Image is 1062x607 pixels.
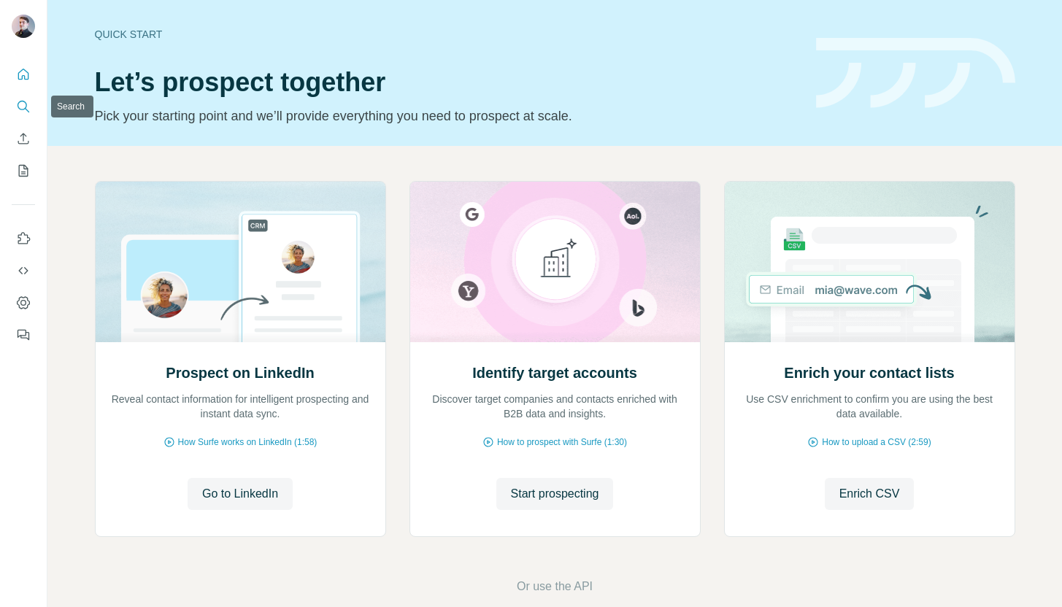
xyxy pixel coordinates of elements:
[110,392,371,421] p: Reveal contact information for intelligent prospecting and instant data sync.
[95,182,386,342] img: Prospect on LinkedIn
[12,322,35,348] button: Feedback
[409,182,701,342] img: Identify target accounts
[12,225,35,252] button: Use Surfe on LinkedIn
[95,68,799,97] h1: Let’s prospect together
[95,27,799,42] div: Quick start
[784,363,954,383] h2: Enrich your contact lists
[472,363,637,383] h2: Identify target accounts
[12,93,35,120] button: Search
[496,478,614,510] button: Start prospecting
[12,125,35,152] button: Enrich CSV
[497,436,627,449] span: How to prospect with Surfe (1:30)
[12,15,35,38] img: Avatar
[517,578,593,595] button: Or use the API
[178,436,318,449] span: How Surfe works on LinkedIn (1:58)
[425,392,685,421] p: Discover target companies and contacts enriched with B2B data and insights.
[511,485,599,503] span: Start prospecting
[12,290,35,316] button: Dashboard
[839,485,900,503] span: Enrich CSV
[739,392,1000,421] p: Use CSV enrichment to confirm you are using the best data available.
[202,485,278,503] span: Go to LinkedIn
[12,158,35,184] button: My lists
[166,363,314,383] h2: Prospect on LinkedIn
[188,478,293,510] button: Go to LinkedIn
[724,182,1015,342] img: Enrich your contact lists
[822,436,931,449] span: How to upload a CSV (2:59)
[95,106,799,126] p: Pick your starting point and we’ll provide everything you need to prospect at scale.
[816,38,1015,109] img: banner
[825,478,915,510] button: Enrich CSV
[12,61,35,88] button: Quick start
[12,258,35,284] button: Use Surfe API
